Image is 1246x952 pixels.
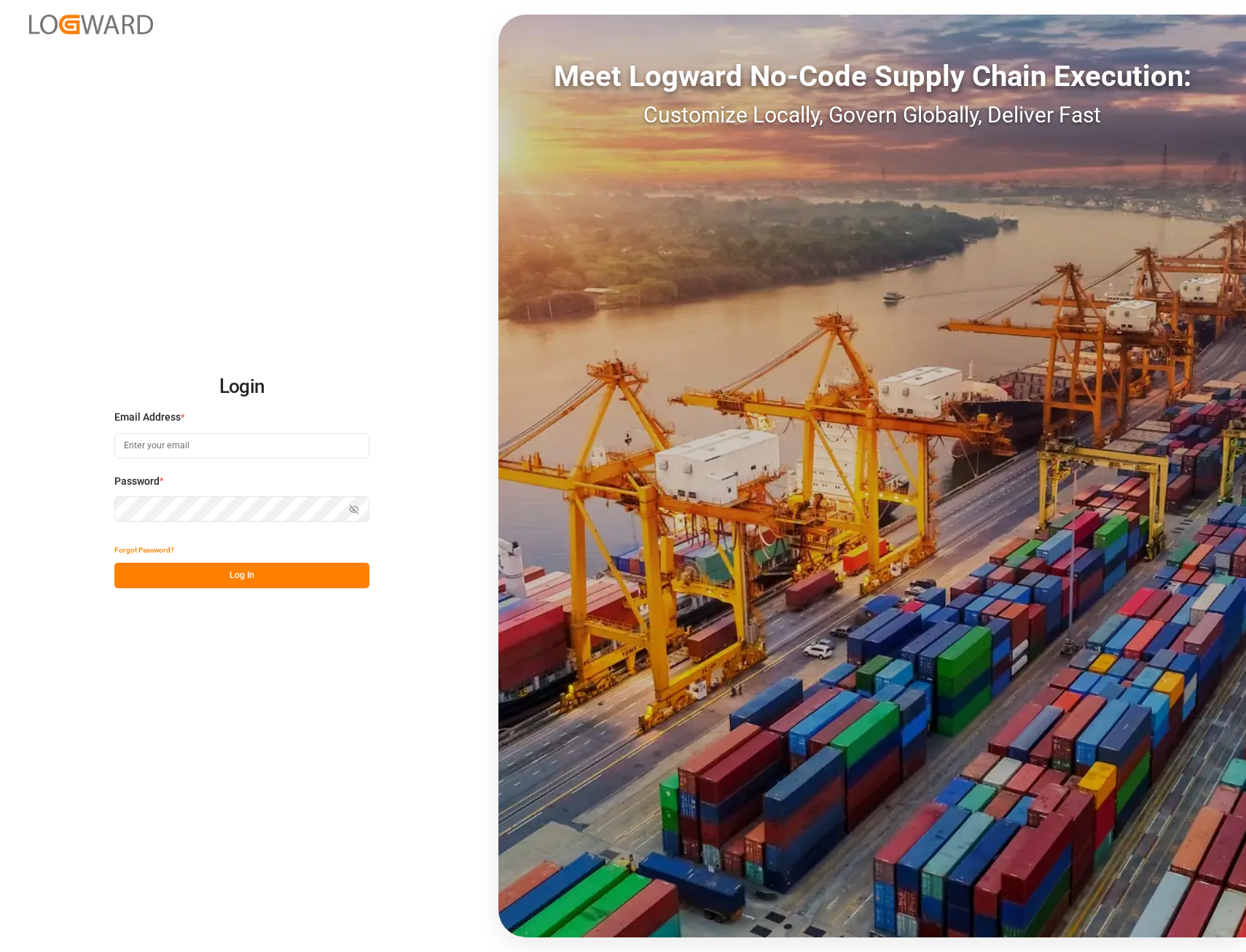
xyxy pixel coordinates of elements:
button: Forgot Password? [114,537,174,563]
div: Customize Locally, Govern Globally, Deliver Fast [498,98,1246,131]
h2: Login [114,364,369,410]
span: Email Address [114,410,181,425]
span: Password [114,474,160,489]
div: Meet Logward No-Code Supply Chain Execution: [498,55,1246,98]
img: Logward_new_orange.png [29,15,153,34]
input: Enter your email [114,433,369,459]
button: Log In [114,563,369,588]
